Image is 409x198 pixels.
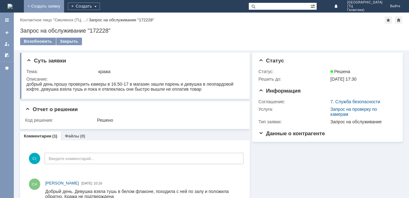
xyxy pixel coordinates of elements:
[310,3,317,9] span: Расширенный поиск
[259,77,329,82] div: Решить до:
[24,134,52,138] a: Комментарии
[98,69,241,74] div: кража
[97,118,241,123] div: Решено
[8,4,13,9] img: logo
[2,50,12,60] a: Мои согласования
[26,69,97,74] div: Тема:
[347,1,383,4] span: [GEOGRAPHIC_DATA]
[347,4,383,8] span: (ТЦ
[25,106,78,112] span: Отчет о решении
[45,181,79,185] span: [PERSON_NAME]
[384,16,392,24] div: Добавить в избранное
[26,77,243,82] div: Описание:
[94,181,102,185] span: 10:16
[89,18,154,22] div: Запрос на обслуживание "172228"
[395,16,402,24] div: Сделать домашней страницей
[330,107,377,117] a: Запрос на проверку по камерам
[259,99,329,104] div: Соглашение:
[25,118,96,123] div: Код решения:
[81,181,92,185] span: [DATE]
[259,69,329,74] div: Статус:
[2,28,12,38] a: Создать заявку
[80,134,85,138] div: (0)
[26,58,66,64] span: Суть заявки
[259,58,284,64] span: Статус
[259,107,329,112] div: Услуга:
[20,28,403,34] div: Запрос на обслуживание "172228"
[52,134,57,138] div: (1)
[20,18,89,22] div: /
[347,8,383,12] span: Галактика)
[330,99,380,104] a: 7. Служба безопасности
[45,180,79,186] a: [PERSON_NAME]
[29,153,40,164] span: С(
[20,18,86,22] a: Контактное лицо "Смоленск (ТЦ …
[8,4,13,9] a: Перейти на домашнюю страницу
[65,134,79,138] a: Файлы
[2,39,12,49] a: Мои заявки
[259,119,329,124] div: Тип заявки:
[68,3,100,10] div: Создать
[330,77,357,82] span: [DATE] 17:30
[259,131,325,136] span: Данные о контрагенте
[259,88,301,94] span: Информация
[330,119,394,124] div: Запрос на обслуживание
[330,69,350,74] span: Решена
